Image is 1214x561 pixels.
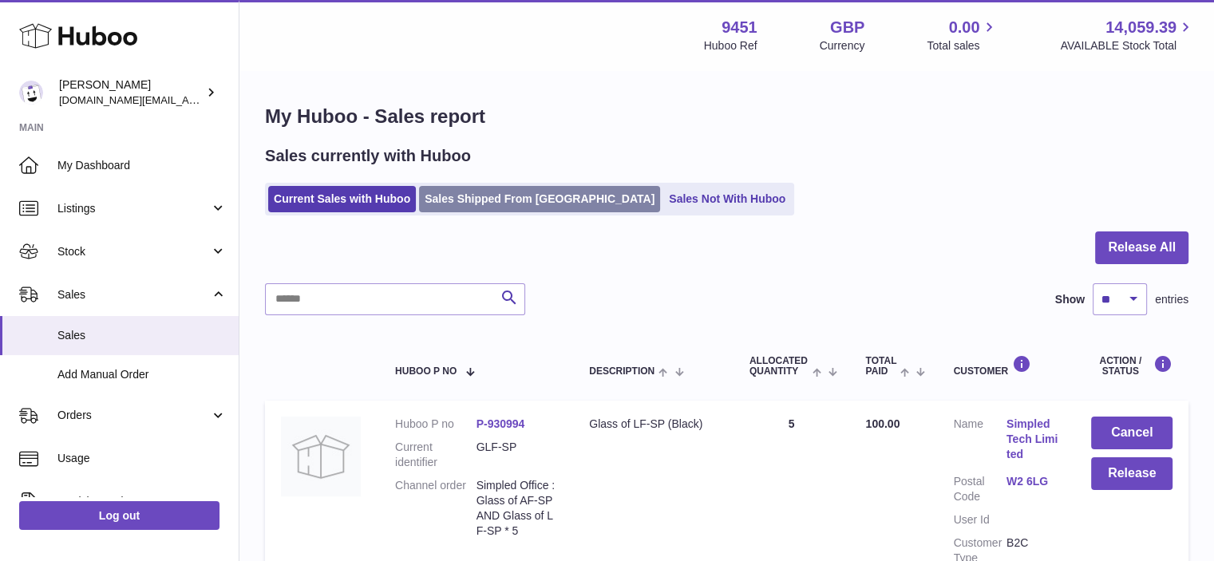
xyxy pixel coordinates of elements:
span: 100.00 [865,417,900,430]
span: Huboo P no [395,366,457,377]
button: Release All [1095,231,1188,264]
span: Listings [57,201,210,216]
span: Total sales [927,38,998,53]
span: AVAILABLE Stock Total [1060,38,1195,53]
div: Customer [953,355,1059,377]
span: ALLOCATED Quantity [749,356,809,377]
button: Cancel [1091,417,1172,449]
span: Usage [57,451,227,466]
span: Sales [57,287,210,302]
h2: Sales currently with Huboo [265,145,471,167]
div: Huboo Ref [704,38,757,53]
strong: 9451 [722,17,757,38]
a: Log out [19,501,219,530]
dd: Simpled Office : Glass of AF-SP AND Glass of LF-SP * 5 [477,478,558,539]
a: 0.00 Total sales [927,17,998,53]
dd: GLF-SP [477,440,558,470]
div: Currency [820,38,865,53]
img: no-photo.jpg [281,417,361,496]
span: 0.00 [949,17,980,38]
strong: GBP [830,17,864,38]
dt: Name [953,417,1006,466]
a: Sales Shipped From [GEOGRAPHIC_DATA] [419,186,660,212]
dt: User Id [953,512,1006,527]
h1: My Huboo - Sales report [265,104,1188,129]
span: Invoicing and Payments [57,494,210,509]
span: entries [1155,292,1188,307]
dt: Channel order [395,478,477,539]
a: 14,059.39 AVAILABLE Stock Total [1060,17,1195,53]
a: W2 6LG [1006,474,1059,489]
div: Action / Status [1091,355,1172,377]
div: [PERSON_NAME] [59,77,203,108]
dt: Current identifier [395,440,477,470]
label: Show [1055,292,1085,307]
span: My Dashboard [57,158,227,173]
span: Description [589,366,654,377]
span: Sales [57,328,227,343]
a: Sales Not With Huboo [663,186,791,212]
span: [DOMAIN_NAME][EMAIL_ADDRESS][DOMAIN_NAME] [59,93,318,106]
span: Total paid [865,356,896,377]
a: Simpled Tech Limited [1006,417,1059,462]
dt: Huboo P no [395,417,477,432]
a: Current Sales with Huboo [268,186,416,212]
span: Stock [57,244,210,259]
span: Add Manual Order [57,367,227,382]
div: Glass of LF-SP (Black) [589,417,718,432]
img: amir.ch@gmail.com [19,81,43,105]
span: Orders [57,408,210,423]
dt: Postal Code [953,474,1006,504]
span: 14,059.39 [1105,17,1176,38]
a: P-930994 [477,417,525,430]
button: Release [1091,457,1172,490]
